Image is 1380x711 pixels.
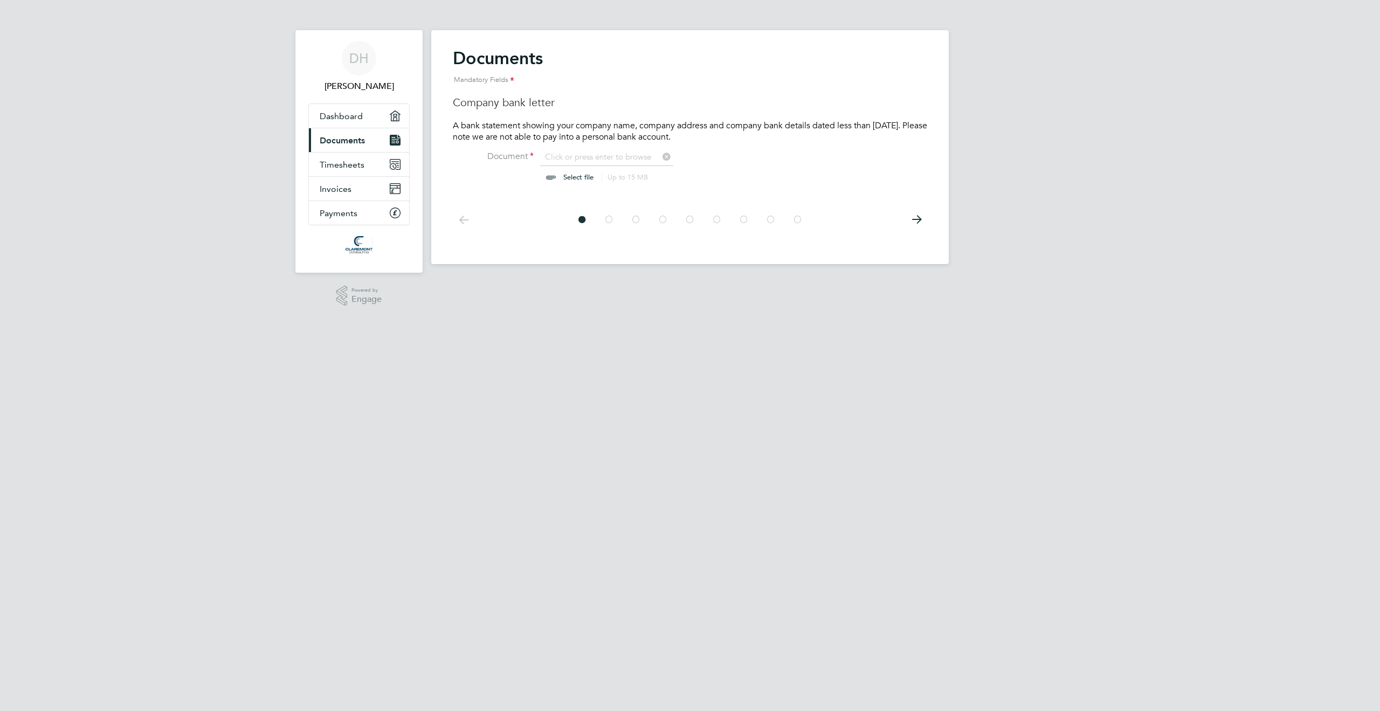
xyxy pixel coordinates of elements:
[308,236,410,253] a: Go to home page
[309,177,409,201] a: Invoices
[351,286,382,295] span: Powered by
[453,95,927,109] h3: Company bank letter
[351,295,382,304] span: Engage
[349,51,369,65] span: DH
[346,236,372,253] img: claremontconsulting1-logo-retina.png
[309,104,409,128] a: Dashboard
[320,160,364,170] span: Timesheets
[295,30,423,273] nav: Main navigation
[309,128,409,152] a: Documents
[320,208,357,218] span: Payments
[453,120,927,143] p: A bank statement showing your company name, company address and company bank details dated less t...
[453,69,927,91] div: Mandatory Fields
[453,151,534,162] label: Document
[320,135,365,146] span: Documents
[320,111,363,121] span: Dashboard
[453,47,927,91] h2: Documents
[308,41,410,93] a: DH[PERSON_NAME]
[309,201,409,225] a: Payments
[336,286,382,306] a: Powered byEngage
[309,153,409,176] a: Timesheets
[308,80,410,93] span: Daniel Horner
[320,184,351,194] span: Invoices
